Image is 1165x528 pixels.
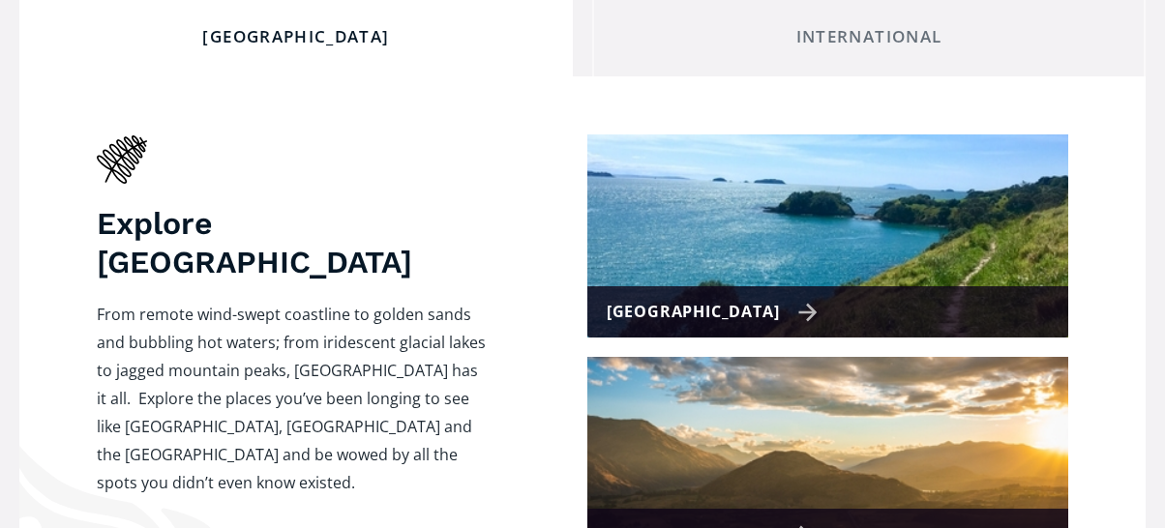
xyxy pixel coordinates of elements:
[97,204,491,281] h3: Explore [GEOGRAPHIC_DATA]
[587,134,1068,337] a: [GEOGRAPHIC_DATA]
[36,26,556,47] div: [GEOGRAPHIC_DATA]
[609,26,1129,47] div: International
[607,298,819,326] div: [GEOGRAPHIC_DATA]
[97,301,491,497] p: From remote wind-swept coastline to golden sands and bubbling hot waters; from iridescent glacial...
